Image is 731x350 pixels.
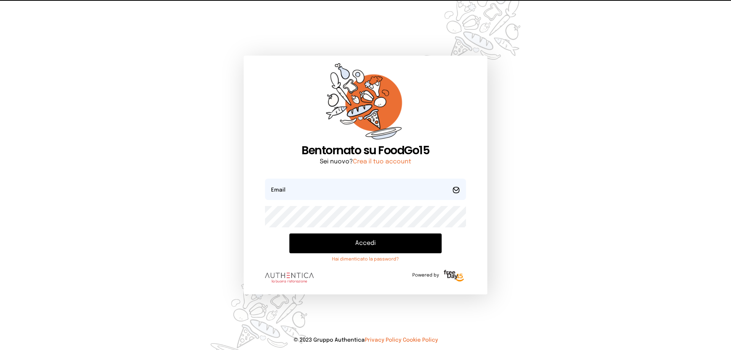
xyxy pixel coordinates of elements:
img: logo-freeday.3e08031.png [442,268,466,284]
a: Hai dimenticato la password? [289,256,442,262]
h1: Bentornato su FoodGo15 [265,144,466,157]
p: © 2023 Gruppo Authentica [12,336,719,344]
a: Crea il tuo account [353,158,411,165]
p: Sei nuovo? [265,157,466,166]
a: Cookie Policy [403,337,438,343]
img: sticker-orange.65babaf.png [326,63,405,144]
a: Privacy Policy [365,337,401,343]
span: Powered by [412,272,439,278]
button: Accedi [289,233,442,253]
img: logo.8f33a47.png [265,273,314,283]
